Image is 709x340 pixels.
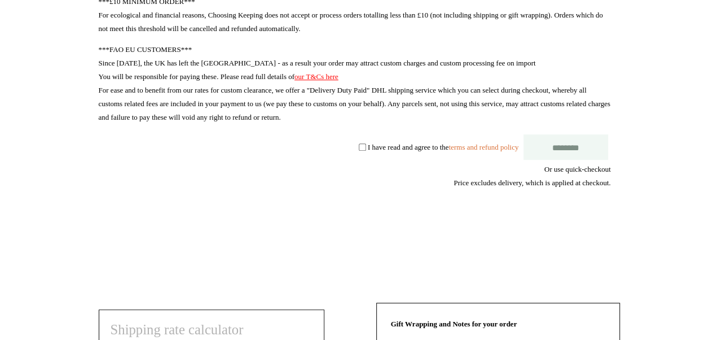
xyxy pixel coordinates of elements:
div: Price excludes delivery, which is applied at checkout. [99,176,611,190]
a: our T&Cs here [294,72,338,81]
iframe: PayPal-paypal [526,230,611,261]
div: Or use quick-checkout [99,163,611,190]
label: I have read and agree to the [368,142,518,151]
strong: Gift Wrapping and Notes for your order [391,320,517,328]
p: ***FAO EU CUSTOMERS*** Since [DATE], the UK has left the [GEOGRAPHIC_DATA] - as a result your ord... [99,43,611,124]
a: terms and refund policy [448,142,518,151]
